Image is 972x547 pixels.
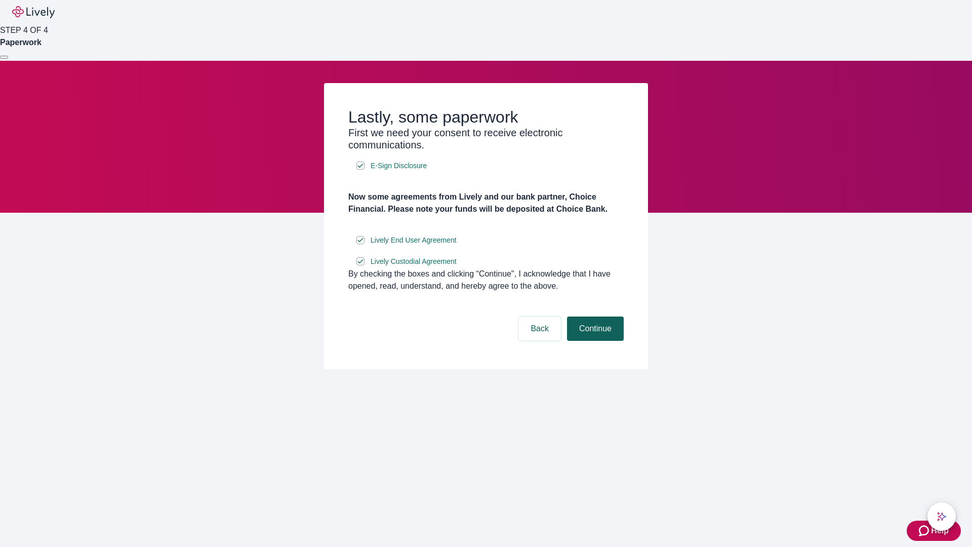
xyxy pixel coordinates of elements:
[518,317,561,341] button: Back
[12,6,55,18] img: Lively
[937,512,947,522] svg: Lively AI Assistant
[927,502,956,531] button: chat
[348,191,624,215] h4: Now some agreements from Lively and our bank partner, Choice Financial. Please note your funds wi...
[919,525,931,537] svg: Zendesk support icon
[369,255,459,268] a: e-sign disclosure document
[931,525,949,537] span: Help
[348,127,624,151] h3: First we need your consent to receive electronic communications.
[348,107,624,127] h2: Lastly, some paperwork
[907,521,961,541] button: Zendesk support iconHelp
[369,160,429,172] a: e-sign disclosure document
[371,161,427,171] span: E-Sign Disclosure
[371,235,457,246] span: Lively End User Agreement
[348,268,624,292] div: By checking the boxes and clicking “Continue", I acknowledge that I have opened, read, understand...
[369,234,459,247] a: e-sign disclosure document
[371,256,457,267] span: Lively Custodial Agreement
[567,317,624,341] button: Continue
